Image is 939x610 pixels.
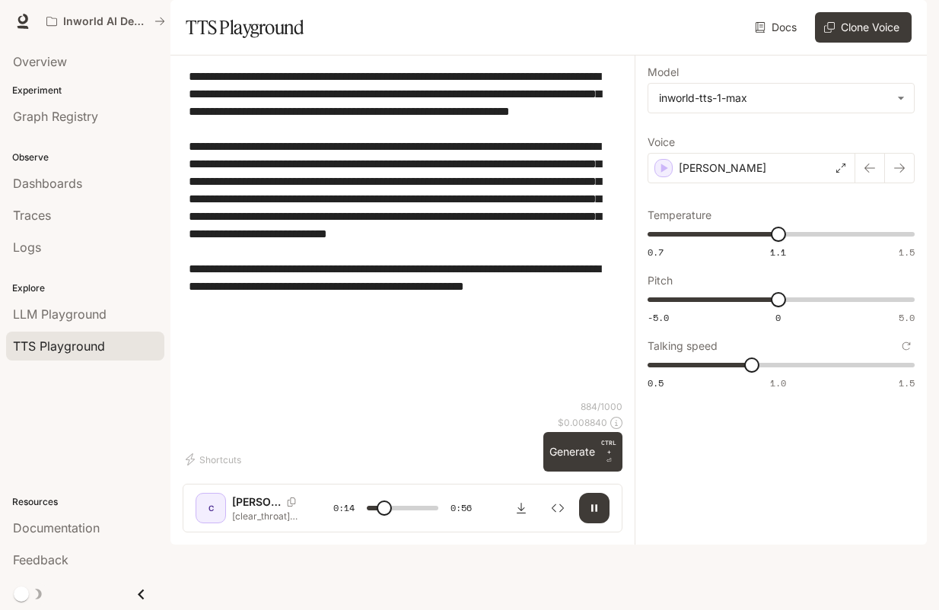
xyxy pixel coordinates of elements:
[648,341,718,351] p: Talking speed
[899,376,915,389] span: 1.5
[543,493,573,523] button: Inspect
[648,67,679,78] p: Model
[815,12,912,43] button: Clone Voice
[543,432,622,472] button: GenerateCTRL +⏎
[648,311,669,324] span: -5.0
[899,311,915,324] span: 5.0
[601,438,616,465] p: ⏎
[899,246,915,259] span: 1.5
[770,246,786,259] span: 1.1
[648,246,664,259] span: 0.7
[601,438,616,456] p: CTRL +
[775,311,781,324] span: 0
[648,376,664,389] span: 0.5
[333,500,355,516] span: 0:14
[506,493,536,523] button: Download audio
[186,12,304,43] h1: TTS Playground
[659,91,890,106] div: inworld-tts-1-max
[281,497,302,507] button: Copy Voice ID
[648,210,711,221] p: Temperature
[450,500,472,516] span: 0:56
[40,6,172,37] button: All workspaces
[183,447,247,472] button: Shortcuts
[648,84,914,113] div: inworld-tts-1-max
[648,137,675,148] p: Voice
[898,338,915,354] button: Reset to default
[232,510,305,523] p: [clear_throat] [PERSON_NAME] quietly picks reeds from her hair, still bearing the remnants of a c...
[752,12,803,43] a: Docs
[581,400,622,413] p: 884 / 1000
[232,494,281,510] p: [PERSON_NAME]
[558,416,607,429] p: $ 0.008840
[679,160,766,176] p: [PERSON_NAME]
[63,15,148,28] p: Inworld AI Demos
[770,376,786,389] span: 1.0
[199,496,223,520] div: C
[648,275,673,286] p: Pitch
